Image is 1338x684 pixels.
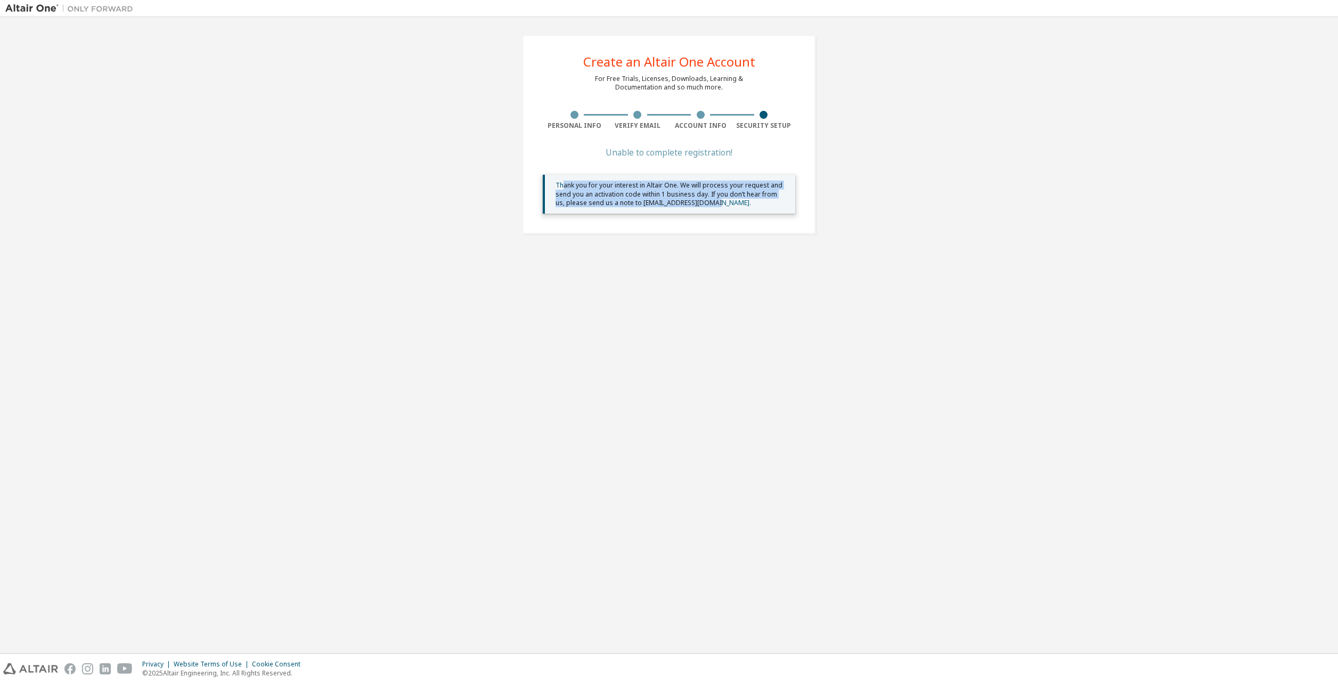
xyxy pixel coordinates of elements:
[732,121,796,130] div: Security Setup
[64,663,76,674] img: facebook.svg
[543,149,795,156] div: Unable to complete registration!
[174,660,252,669] div: Website Terms of Use
[669,121,732,130] div: Account Info
[117,663,133,674] img: youtube.svg
[82,663,93,674] img: instagram.svg
[100,663,111,674] img: linkedin.svg
[595,75,743,92] div: For Free Trials, Licenses, Downloads, Learning & Documentation and so much more.
[142,660,174,669] div: Privacy
[5,3,138,14] img: Altair One
[142,669,307,678] p: © 2025 Altair Engineering, Inc. All Rights Reserved.
[556,181,787,207] div: Thank you for your interest in Altair One. We will process your request and send you an activatio...
[606,121,670,130] div: Verify Email
[252,660,307,669] div: Cookie Consent
[543,121,606,130] div: Personal Info
[3,663,58,674] img: altair_logo.svg
[583,55,755,68] div: Create an Altair One Account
